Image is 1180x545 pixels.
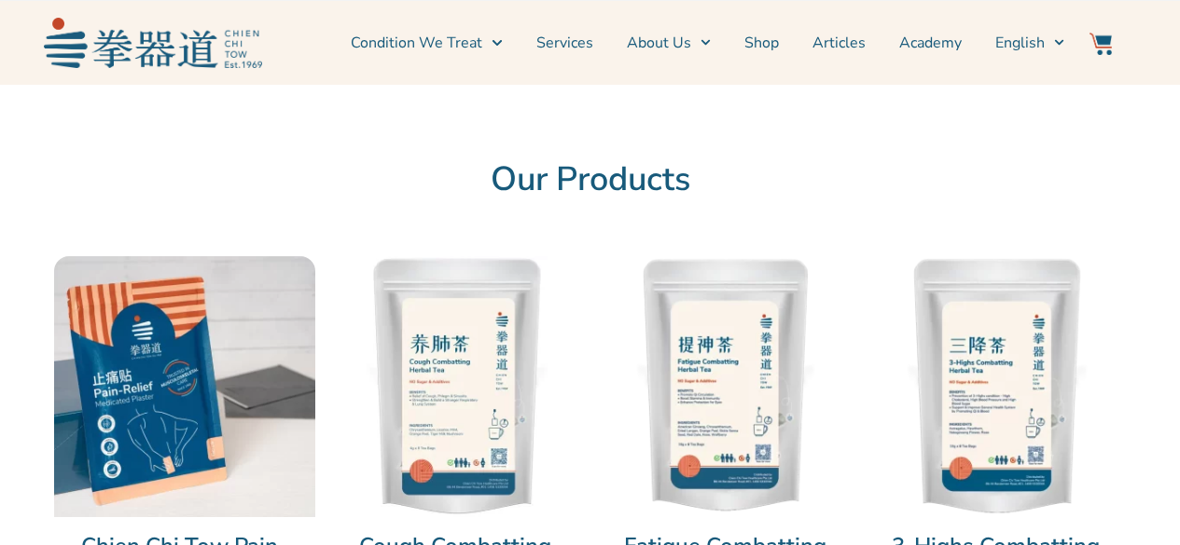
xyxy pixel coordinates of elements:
img: Cough Combatting Herbal Tea [325,256,586,517]
a: Condition We Treat [351,20,502,66]
img: Fatigue Combatting Herbal Tea [595,256,856,517]
img: Website Icon-03 [1090,33,1112,55]
a: Articles [812,20,866,66]
a: Switch to English [995,20,1064,66]
nav: Menu [271,20,1064,66]
img: Chien Chi Tow Pain-Relief Medicated Plaster [54,256,315,517]
a: Shop [744,20,779,66]
h2: Our Products [54,159,1127,200]
a: Services [536,20,593,66]
a: Academy [899,20,962,66]
img: 3-Highs Combatting Herbal Tea [866,256,1127,517]
a: About Us [627,20,711,66]
span: English [995,32,1045,54]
